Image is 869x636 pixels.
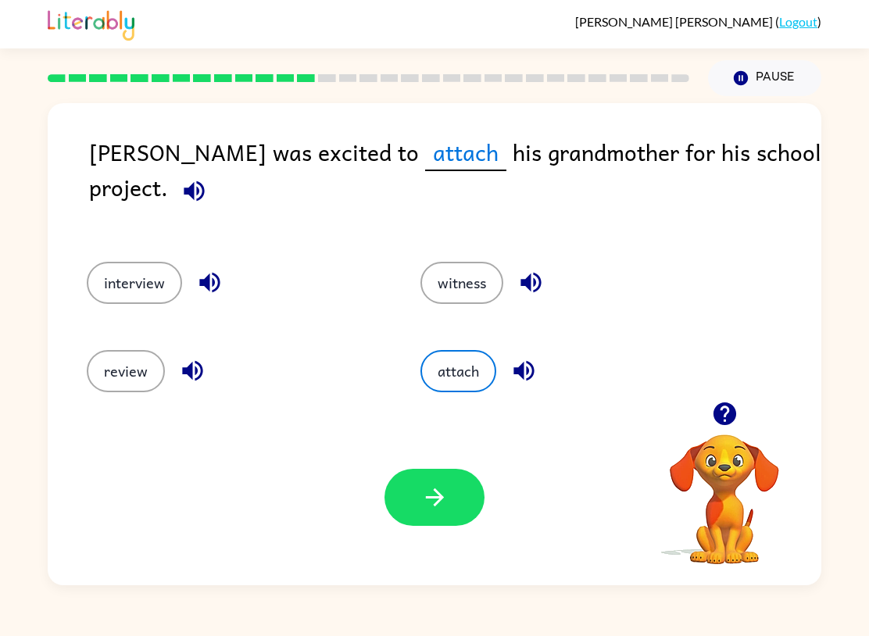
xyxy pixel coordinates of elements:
span: [PERSON_NAME] [PERSON_NAME] [575,14,775,29]
div: [PERSON_NAME] was excited to his grandmother for his school project. [89,134,821,230]
button: review [87,350,165,392]
button: witness [420,262,503,304]
button: attach [420,350,496,392]
a: Logout [779,14,817,29]
div: ( ) [575,14,821,29]
span: attach [425,134,506,171]
video: Your browser must support playing .mp4 files to use Literably. Please try using another browser. [646,410,803,566]
button: Pause [708,60,821,96]
button: interview [87,262,182,304]
img: Literably [48,6,134,41]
